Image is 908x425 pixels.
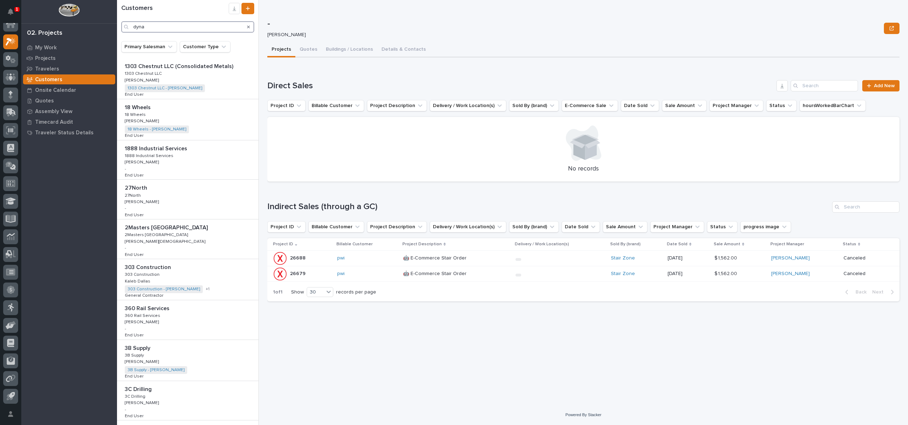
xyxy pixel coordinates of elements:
p: [PERSON_NAME] [125,198,160,205]
p: [PERSON_NAME] [125,318,160,325]
p: End User [125,373,145,379]
button: Back [840,289,869,295]
p: 27North [125,183,149,191]
a: Quotes [21,95,117,106]
p: Projects [35,55,56,62]
p: Sold By (brand) [610,240,641,248]
p: Canceled [843,255,888,261]
p: Project Manager [770,240,804,248]
p: 1 [16,7,18,12]
button: Next [869,289,899,295]
div: 30 [307,289,324,296]
a: 2Masters [GEOGRAPHIC_DATA]2Masters [GEOGRAPHIC_DATA] 2Masters [GEOGRAPHIC_DATA]2Masters [GEOGRAPH... [117,219,258,259]
a: Assembly View [21,106,117,117]
p: Show [291,289,304,295]
button: Project ID [267,100,306,111]
p: 26679 [290,269,307,277]
p: 360 Rail Services [125,304,171,312]
p: [PERSON_NAME] [125,399,160,406]
p: $ 1,562.00 [714,269,739,277]
p: My Work [35,45,57,51]
p: End User [125,91,145,97]
span: + 1 [206,287,210,291]
a: 1303 Chestnut LLC - [PERSON_NAME] [128,86,202,91]
img: Workspace Logo [59,4,79,17]
a: 18 Wheels18 Wheels 18 Wheels18 Wheels [PERSON_NAME][PERSON_NAME] 18 Wheels - [PERSON_NAME] End Us... [117,99,258,140]
p: Canceled [843,271,888,277]
a: Timecard Audit [21,117,117,127]
button: Project ID [267,221,306,233]
p: - [125,246,126,251]
button: Date Sold [621,100,659,111]
button: Buildings / Locations [322,43,377,57]
a: Stair Zone [611,255,635,261]
p: [DATE] [668,271,709,277]
span: Add New [874,83,895,88]
p: Delivery / Work Location(s) [515,240,569,248]
a: 3B Supply - [PERSON_NAME] [128,368,184,373]
p: records per page [336,289,376,295]
button: Delivery / Work Location(s) [430,221,506,233]
p: 1888 Industrial Services [125,144,189,152]
a: 3C Drilling3C Drilling 3C Drilling3C Drilling [PERSON_NAME][PERSON_NAME] -End UserEnd User [117,381,258,421]
p: 27North [125,192,142,198]
a: [PERSON_NAME] [771,255,810,261]
a: 303 Construction303 Construction 303 Construction303 Construction Kaleb DallasKaleb Dallas 303 Co... [117,259,258,300]
p: 🤖 E-Commerce Stair Order [403,269,468,277]
p: 360 Rail Services [125,312,162,318]
p: 2Masters [GEOGRAPHIC_DATA] [125,223,209,231]
p: [PERSON_NAME] [125,358,160,364]
p: Date Sold [667,240,687,248]
h1: Customers [121,5,229,12]
p: 1303 Chestnut LLC [125,70,163,76]
input: Search [791,80,858,91]
button: E-Commerce Sale [562,100,618,111]
input: Search [832,201,899,213]
a: 27North27North 27North27North [PERSON_NAME][PERSON_NAME] -End UserEnd User [117,180,258,219]
button: Billable Customer [308,100,364,111]
button: Primary Salesman [121,41,177,52]
p: Status [843,240,856,248]
p: 2Masters [GEOGRAPHIC_DATA] [125,231,189,237]
h1: Indirect Sales (through a GC) [267,202,829,212]
div: Notifications1 [9,9,18,20]
p: End User [125,132,145,138]
a: 1303 Chestnut LLC (Consolidated Metals)1303 Chestnut LLC (Consolidated Metals) 1303 Chestnut LLC1... [117,58,258,99]
p: End User [125,251,145,257]
button: Project Manager [650,221,704,233]
p: $ 1,562.00 [714,254,739,261]
button: Project Manager [709,100,763,111]
a: Traveler Status Details [21,127,117,138]
a: [PERSON_NAME] [771,271,810,277]
p: - [125,206,126,211]
p: 18 Wheels [125,103,152,111]
p: End User [125,211,145,218]
p: 26688 [290,254,307,261]
button: Projects [267,43,295,57]
button: Status [766,100,797,111]
p: No records [276,165,891,173]
a: Travelers [21,63,117,74]
div: 02. Projects [27,29,62,37]
p: 1 of 1 [267,284,288,301]
p: 3C Drilling [125,393,147,399]
a: Customers [21,74,117,85]
p: 1303 Chestnut LLC (Consolidated Metals) [125,62,235,70]
p: Quotes [35,98,54,104]
p: Traveler Status Details [35,130,94,136]
p: [DATE] [668,255,709,261]
button: Customer Type [180,41,230,52]
div: Search [121,21,254,33]
span: Next [872,289,888,295]
a: 303 Construction - [PERSON_NAME] [128,287,200,292]
p: - [125,167,126,172]
button: Sale Amount [662,100,707,111]
p: 3B Supply [125,352,145,358]
p: End User [125,172,145,178]
button: Sold By (brand) [509,221,559,233]
p: 1888 Industrial Services [125,152,175,158]
span: Back [851,289,867,295]
a: Stair Zone [611,271,635,277]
